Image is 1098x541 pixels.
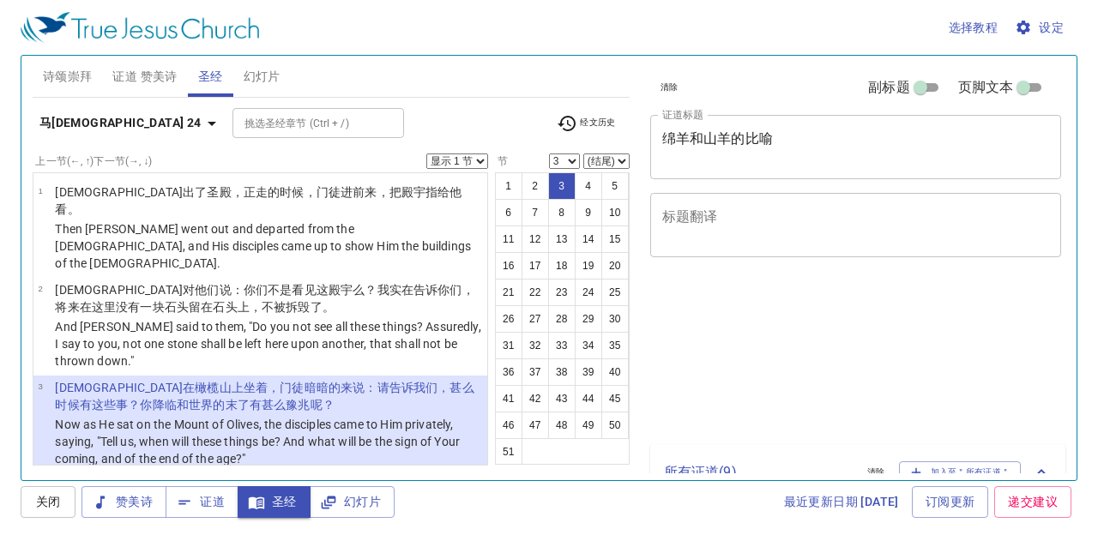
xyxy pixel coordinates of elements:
[868,77,909,98] span: 副标题
[495,279,522,306] button: 21
[43,66,93,87] span: 诗颂崇拜
[548,225,576,253] button: 13
[601,358,629,386] button: 40
[495,385,522,412] button: 41
[55,283,474,314] wg846: 说
[33,107,229,139] button: 马[DEMOGRAPHIC_DATA] 24
[601,199,629,226] button: 10
[949,17,998,39] span: 选择教程
[601,279,629,306] button: 25
[55,220,482,272] p: Then [PERSON_NAME] went out and departed from the [DEMOGRAPHIC_DATA], and His disciples came up t...
[198,66,223,87] span: 圣经
[55,283,474,314] wg2424: 对他们
[189,398,335,412] wg2532: 世界
[177,398,335,412] wg3952: 和
[495,358,522,386] button: 36
[21,486,75,518] button: 关闭
[55,185,462,216] wg4334: ，把殿
[55,416,482,467] p: Now as He sat on the Mount of Olives, the disciples came to Him privately, saying, "Tell us, when...
[601,252,629,280] button: 20
[601,225,629,253] button: 15
[55,185,462,216] wg2411: 宇
[95,491,153,513] span: 赞美诗
[286,398,335,412] wg5101: 豫兆
[1008,491,1058,513] span: 递交建议
[643,275,981,437] iframe: from-child
[1011,12,1071,44] button: 设定
[495,199,522,226] button: 6
[575,332,602,359] button: 34
[116,300,335,314] wg5602: 没有
[55,202,79,216] wg846: 看
[601,412,629,439] button: 50
[68,202,80,216] wg1925: 。
[601,332,629,359] button: 35
[899,461,1022,484] button: 加入至＂所有证道＂
[189,300,335,314] wg3037: 留
[495,438,522,466] button: 51
[661,80,679,95] span: 清除
[522,252,549,280] button: 17
[238,486,311,518] button: 圣经
[55,185,462,216] wg3101: 进前来
[55,185,462,216] wg575: 圣殿
[958,77,1014,98] span: 页脚文本
[140,300,334,314] wg3364: 一块石头
[251,491,297,513] span: 圣经
[662,130,1050,163] textarea: 绵羊和山羊的比喻
[55,283,474,314] wg2036: ：你们不是
[575,199,602,226] button: 9
[522,332,549,359] button: 32
[21,12,259,43] img: True Jesus Church
[650,77,689,98] button: 清除
[179,491,225,513] span: 证道
[522,305,549,333] button: 27
[55,381,474,412] wg3735: 上
[522,199,549,226] button: 7
[323,491,381,513] span: 幻灯片
[522,412,549,439] button: 47
[575,225,602,253] button: 14
[575,358,602,386] button: 39
[35,156,152,166] label: 上一节 (←, ↑) 下一节 (→, ↓)
[548,412,576,439] button: 48
[548,199,576,226] button: 8
[575,172,602,200] button: 4
[548,385,576,412] button: 43
[250,398,335,412] wg4930: 有甚么
[55,379,482,413] p: [DEMOGRAPHIC_DATA]
[213,398,335,412] wg165: 的末了
[153,398,335,412] wg4674: 降临
[784,491,899,513] span: 最近更新日期 [DATE]
[80,398,335,412] wg4219: 有
[548,252,576,280] button: 18
[522,358,549,386] button: 37
[55,185,462,216] wg2424: 出了
[34,491,62,513] span: 关闭
[55,183,482,218] p: [DEMOGRAPHIC_DATA]
[81,486,166,518] button: 赞美诗
[238,300,335,314] wg3037: 上
[274,300,335,314] wg3364: 被拆毁了
[942,12,1005,44] button: 选择教程
[495,225,522,253] button: 11
[128,398,335,412] wg5023: ？你
[548,358,576,386] button: 38
[495,305,522,333] button: 26
[1018,17,1064,39] span: 设定
[522,385,549,412] button: 42
[548,279,576,306] button: 23
[867,465,885,480] span: 清除
[495,252,522,280] button: 16
[55,281,482,316] p: [DEMOGRAPHIC_DATA]
[495,412,522,439] button: 46
[495,156,509,166] label: 节
[777,486,906,518] a: 最近更新日期 [DATE]
[575,412,602,439] button: 49
[650,444,1066,501] div: 所有证道(9)清除加入至＂所有证道＂
[495,332,522,359] button: 31
[575,252,602,280] button: 19
[910,465,1011,480] span: 加入至＂所有证道＂
[522,279,549,306] button: 22
[55,381,474,412] wg846: 在橄榄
